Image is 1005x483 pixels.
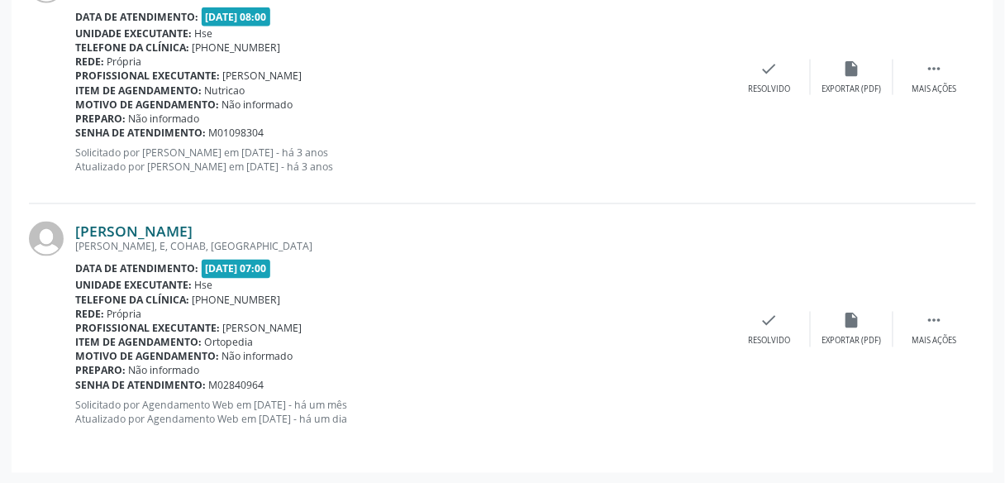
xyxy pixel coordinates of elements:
span: M02840964 [209,379,264,393]
span: [PERSON_NAME] [223,322,302,336]
span: M01098304 [209,126,264,140]
b: Preparo: [75,364,126,378]
span: Não informado [129,112,200,126]
i: check [760,312,779,330]
a: [PERSON_NAME] [75,222,193,240]
b: Rede: [75,55,104,69]
div: Exportar (PDF) [822,84,882,95]
b: Data de atendimento: [75,262,198,276]
b: Senha de atendimento: [75,379,206,393]
b: Item de agendamento: [75,84,202,98]
span: [DATE] 08:00 [202,7,271,26]
span: [PHONE_NUMBER] [193,41,281,55]
b: Senha de atendimento: [75,126,206,140]
b: Preparo: [75,112,126,126]
i: insert_drive_file [843,60,861,78]
b: Item de agendamento: [75,336,202,350]
b: Telefone da clínica: [75,294,189,308]
div: Resolvido [748,336,790,347]
div: Mais ações [912,84,957,95]
span: Nutricao [205,84,245,98]
b: Telefone da clínica: [75,41,189,55]
div: Exportar (PDF) [822,336,882,347]
span: Não informado [222,350,293,364]
span: [DATE] 07:00 [202,260,271,279]
i:  [926,312,944,330]
div: Resolvido [748,84,790,95]
b: Data de atendimento: [75,10,198,24]
i: check [760,60,779,78]
span: [PHONE_NUMBER] [193,294,281,308]
p: Solicitado por [PERSON_NAME] em [DATE] - há 3 anos Atualizado por [PERSON_NAME] em [DATE] - há 3 ... [75,146,728,174]
div: [PERSON_NAME], E, COHAB, [GEOGRAPHIC_DATA] [75,240,728,254]
b: Unidade executante: [75,279,192,293]
b: Profissional executante: [75,322,220,336]
b: Unidade executante: [75,26,192,41]
span: Ortopedia [205,336,254,350]
b: Motivo de agendamento: [75,350,219,364]
span: Própria [107,308,142,322]
p: Solicitado por Agendamento Web em [DATE] - há um mês Atualizado por Agendamento Web em [DATE] - h... [75,399,728,427]
img: img [29,222,64,256]
div: Mais ações [912,336,957,347]
i:  [926,60,944,78]
b: Rede: [75,308,104,322]
b: Profissional executante: [75,69,220,83]
span: [PERSON_NAME] [223,69,302,83]
span: Não informado [129,364,200,378]
span: Não informado [222,98,293,112]
i: insert_drive_file [843,312,861,330]
span: Hse [195,279,213,293]
b: Motivo de agendamento: [75,98,219,112]
span: Própria [107,55,142,69]
span: Hse [195,26,213,41]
